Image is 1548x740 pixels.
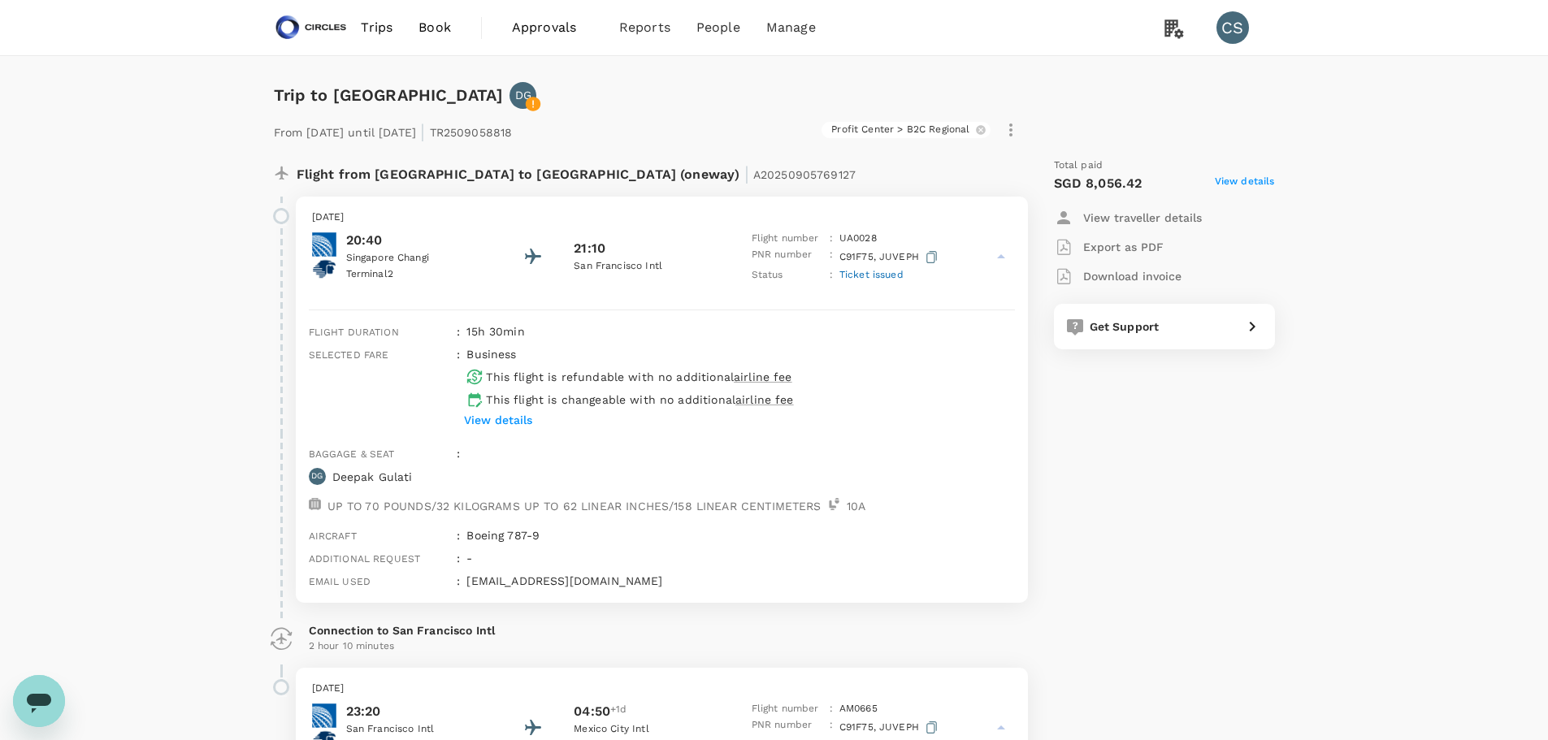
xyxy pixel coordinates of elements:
[312,703,336,728] img: United Airlines
[327,498,822,514] p: UP TO 70 POUNDS/32 KILOGRAMS UP TO 62 LINEAR INCHES/158 LINEAR CENTIMETERS
[346,231,492,250] p: 20:40
[1083,210,1202,226] p: View traveller details
[450,566,460,589] div: :
[460,543,1014,566] div: -
[830,701,833,717] p: :
[450,543,460,566] div: :
[450,340,460,439] div: :
[312,210,1012,226] p: [DATE]
[346,250,492,266] p: Singapore Changi
[830,267,833,283] p: :
[839,701,878,717] p: AM 0665
[312,257,336,281] img: Aeroméxico
[696,18,740,37] span: People
[734,370,792,383] span: airline fee
[297,158,856,187] p: Flight from [GEOGRAPHIC_DATA] to [GEOGRAPHIC_DATA] (oneway)
[839,717,941,738] p: C91F75, JUVEPH
[274,115,513,145] p: From [DATE] until [DATE] TR2509058818
[847,498,865,514] p: 10 A
[346,702,492,721] p: 23:20
[346,266,492,283] p: Terminal 2
[822,122,990,138] div: Profit Center > B2C Regional
[828,498,840,510] img: seat-icon
[274,82,504,108] h6: Trip to [GEOGRAPHIC_DATA]
[332,469,413,485] p: Deepak Gulati
[1054,262,1182,291] button: Download invoice
[1054,203,1202,232] button: View traveller details
[418,18,451,37] span: Book
[1215,174,1275,193] span: View details
[839,231,877,247] p: UA 0028
[830,247,833,267] p: :
[311,470,323,482] p: DG
[830,717,833,738] p: :
[1083,268,1182,284] p: Download invoice
[1054,232,1164,262] button: Export as PDF
[512,18,593,37] span: Approvals
[309,622,1015,638] p: Connection to San Francisco Intl
[486,369,791,385] p: This flight is refundable with no additional
[309,498,321,510] img: baggage-icon
[766,18,816,37] span: Manage
[574,258,720,275] p: San Francisco Intl
[752,267,823,283] p: Status
[309,553,421,565] span: Additional request
[619,18,670,37] span: Reports
[309,327,399,338] span: Flight duration
[830,231,833,247] p: :
[1083,239,1164,255] p: Export as PDF
[346,721,492,738] p: San Francisco Intl
[1054,174,1143,193] p: SGD 8,056.42
[464,412,532,428] p: View details
[460,408,536,432] button: View details
[1216,11,1249,44] div: CS
[574,721,720,738] p: Mexico City Intl
[309,576,371,587] span: Email used
[466,573,1014,589] p: [EMAIL_ADDRESS][DOMAIN_NAME]
[753,168,856,181] span: A20250905769127
[466,346,516,362] p: business
[752,247,823,267] p: PNR number
[1054,158,1104,174] span: Total paid
[752,701,823,717] p: Flight number
[735,393,794,406] span: airline fee
[309,349,389,361] span: Selected fare
[450,317,460,340] div: :
[450,439,460,461] div: :
[752,717,823,738] p: PNR number
[574,702,610,721] p: 04:50
[515,87,531,103] p: DG
[839,269,904,280] span: Ticket issued
[420,120,425,143] span: |
[574,239,605,258] p: 21:10
[466,323,1014,340] p: 15h 30min
[361,18,392,37] span: Trips
[460,521,1014,543] div: Boeing 787-9
[752,231,823,247] p: Flight number
[13,675,65,727] iframe: Button to launch messaging window
[274,10,349,45] img: Circles
[610,702,627,721] span: +1d
[309,530,357,542] span: Aircraft
[309,638,1015,655] p: 2 hour 10 minutes
[312,232,336,257] img: United Airlines
[450,521,460,543] div: :
[309,448,395,460] span: Baggage & seat
[312,681,1012,697] p: [DATE]
[839,247,941,267] p: C91F75, JUVEPH
[1090,320,1160,333] span: Get Support
[744,162,749,185] span: |
[486,392,793,408] p: This flight is changeable with no additional
[822,123,979,136] span: Profit Center > B2C Regional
